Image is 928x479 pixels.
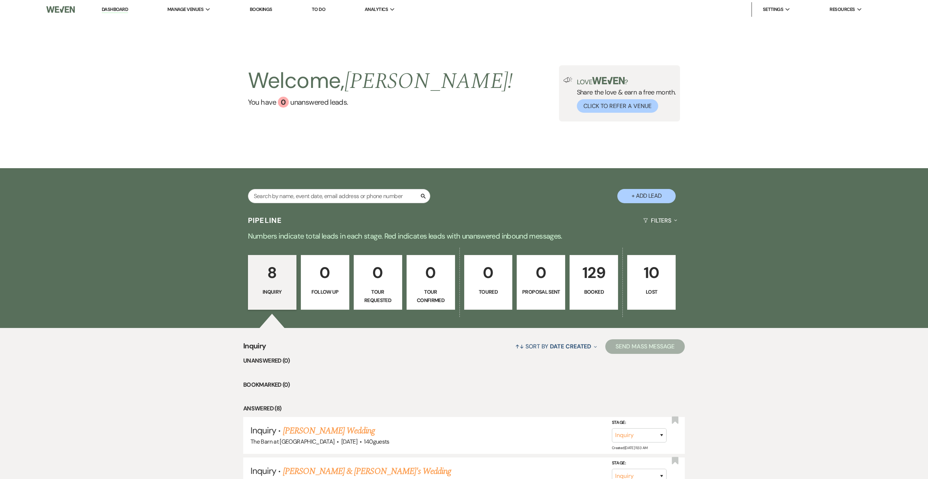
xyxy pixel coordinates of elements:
[577,77,676,85] p: Love ?
[632,288,671,296] p: Lost
[515,343,524,350] span: ↑↓
[612,419,667,427] label: Stage:
[572,77,676,113] div: Share the love & earn a free month.
[301,255,349,310] a: 0Follow Up
[563,77,572,83] img: loud-speaker-illustration.svg
[248,215,282,225] h3: Pipeline
[574,260,613,285] p: 129
[251,425,276,436] span: Inquiry
[243,404,685,413] li: Answered (8)
[365,6,388,13] span: Analytics
[574,288,613,296] p: Booked
[640,211,680,230] button: Filters
[517,255,565,310] a: 0Proposal Sent
[253,288,292,296] p: Inquiry
[312,6,325,12] a: To Do
[612,459,667,467] label: Stage:
[251,438,334,445] span: The Barn at [GEOGRAPHIC_DATA]
[358,260,397,285] p: 0
[102,6,128,13] a: Dashboard
[627,255,676,310] a: 10Lost
[248,65,513,97] h2: Welcome,
[248,189,430,203] input: Search by name, event date, email address or phone number
[612,445,647,450] span: Created: [DATE] 11:33 AM
[243,356,685,366] li: Unanswered (0)
[592,77,625,84] img: weven-logo-green.svg
[167,6,203,13] span: Manage Venues
[354,255,402,310] a: 0Tour Requested
[250,6,272,12] a: Bookings
[570,255,618,310] a: 129Booked
[345,65,513,98] span: [PERSON_NAME] !
[251,465,276,476] span: Inquiry
[550,343,591,350] span: Date Created
[243,380,685,390] li: Bookmarked (0)
[243,340,266,356] span: Inquiry
[605,339,685,354] button: Send Mass Message
[358,288,397,304] p: Tour Requested
[830,6,855,13] span: Resources
[464,255,513,310] a: 0Toured
[407,255,455,310] a: 0Tour Confirmed
[577,99,658,113] button: Click to Refer a Venue
[512,337,600,356] button: Sort By Date Created
[278,97,289,108] div: 0
[521,260,560,285] p: 0
[521,288,560,296] p: Proposal Sent
[253,260,292,285] p: 8
[411,288,450,304] p: Tour Confirmed
[341,438,357,445] span: [DATE]
[469,260,508,285] p: 0
[411,260,450,285] p: 0
[469,288,508,296] p: Toured
[364,438,389,445] span: 140 guests
[283,424,375,437] a: [PERSON_NAME] Wedding
[763,6,784,13] span: Settings
[283,465,451,478] a: [PERSON_NAME] & [PERSON_NAME]'s Wedding
[632,260,671,285] p: 10
[248,97,513,108] a: You have 0 unanswered leads.
[306,288,345,296] p: Follow Up
[248,255,296,310] a: 8Inquiry
[202,230,727,242] p: Numbers indicate total leads in each stage. Red indicates leads with unanswered inbound messages.
[306,260,345,285] p: 0
[617,189,676,203] button: + Add Lead
[46,2,75,17] img: Weven Logo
